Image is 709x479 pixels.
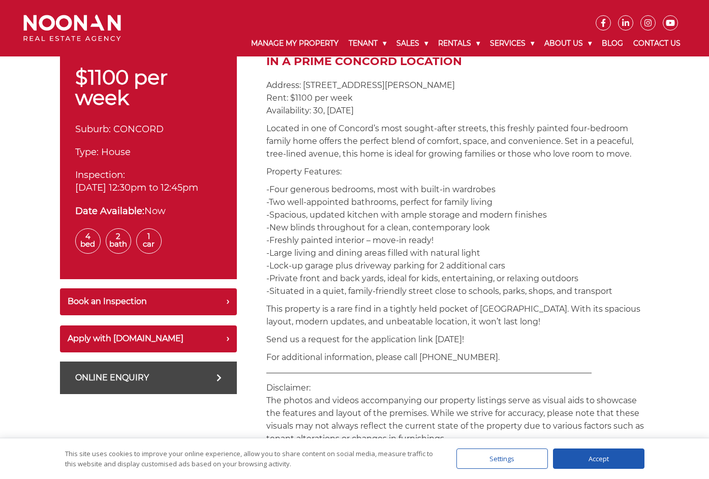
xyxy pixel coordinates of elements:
[266,351,650,376] p: For additional information, please call [PHONE_NUMBER]. _________________________________________...
[553,448,644,469] div: Accept
[75,182,198,193] span: [DATE] 12:30pm to 12:45pm
[266,122,650,160] p: Located in one of Concord’s most sought-after streets, this freshly painted four-bedroom family h...
[266,381,650,445] p: Disclaimer: The photos and videos accompanying our property listings serve as visual aids to show...
[60,362,237,394] a: Online Enquiry
[246,31,344,56] a: Manage My Property
[113,124,164,135] span: CONCORD
[75,204,222,218] div: Now
[75,146,99,158] span: Type:
[597,31,628,56] a: Blog
[65,448,436,469] div: This site uses cookies to improve your online experience, allow you to share content on social me...
[23,15,121,42] img: Noonan Real Estate Agency
[266,183,650,297] p: -Four generous bedrooms, most with built-in wardrobes -Two well-appointed bathrooms, perfect for ...
[266,165,650,178] p: Property Features:
[101,146,131,158] span: House
[628,31,686,56] a: Contact Us
[136,228,162,254] span: 1 Car
[75,228,101,254] span: 4 Bed
[60,325,237,352] button: Apply with [DOMAIN_NAME]
[75,124,111,135] span: Suburb:
[391,31,433,56] a: Sales
[75,205,144,217] strong: Date Available:
[106,228,131,254] span: 2 Bath
[344,31,391,56] a: Tenant
[75,169,125,181] span: Inspection:
[485,31,539,56] a: Services
[456,448,548,469] div: Settings
[75,67,222,108] p: $1100 per week
[539,31,597,56] a: About Us
[266,333,650,346] p: Send us a request for the application link [DATE]!
[266,303,650,328] p: This property is a rare find in a tightly held pocket of [GEOGRAPHIC_DATA]. With its spacious lay...
[60,288,237,315] button: Book an Inspection
[266,79,650,117] p: Address: [STREET_ADDRESS][PERSON_NAME] Rent: $1100 per week Availability: 30, [DATE]
[433,31,485,56] a: Rentals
